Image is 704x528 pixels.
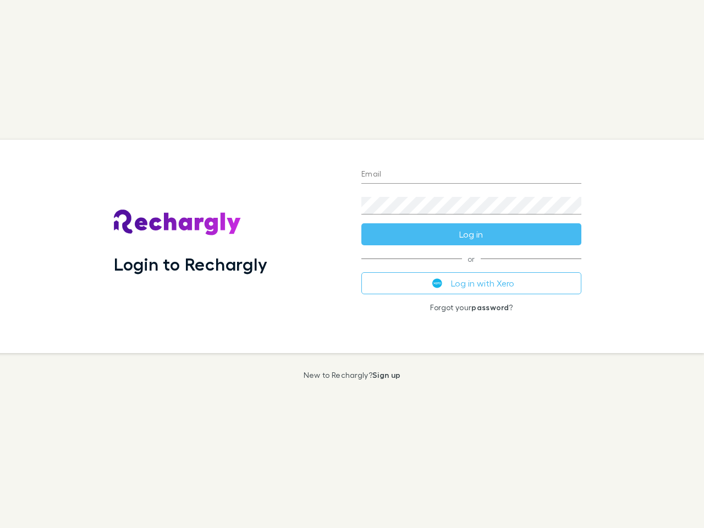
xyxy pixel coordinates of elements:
img: Xero's logo [432,278,442,288]
a: Sign up [372,370,400,380]
a: password [471,302,509,312]
span: or [361,258,581,259]
p: New to Rechargly? [304,371,401,380]
img: Rechargly's Logo [114,210,241,236]
p: Forgot your ? [361,303,581,312]
h1: Login to Rechargly [114,254,267,274]
button: Log in [361,223,581,245]
button: Log in with Xero [361,272,581,294]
